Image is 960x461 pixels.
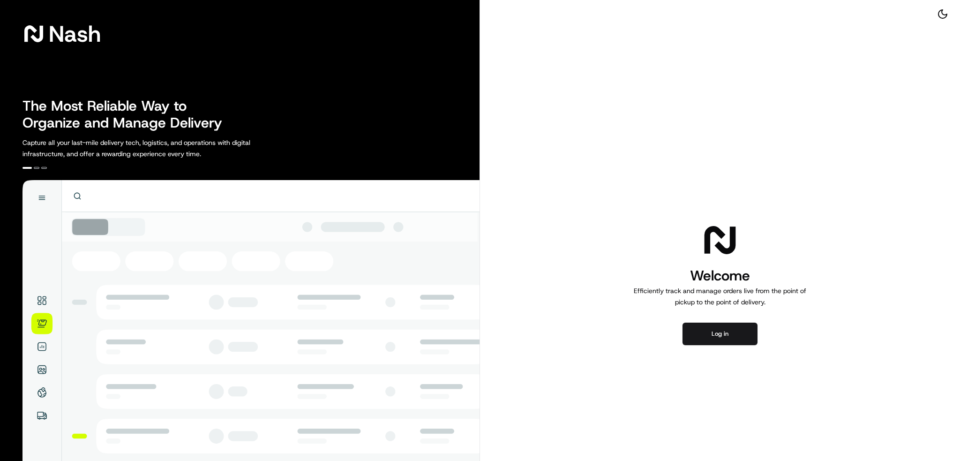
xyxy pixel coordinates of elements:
[22,137,292,159] p: Capture all your last-mile delivery tech, logistics, and operations with digital infrastructure, ...
[682,323,757,345] button: Log in
[22,98,232,131] h2: The Most Reliable Way to Organize and Manage Delivery
[630,266,810,285] h1: Welcome
[630,285,810,308] p: Efficiently track and manage orders live from the point of pickup to the point of delivery.
[49,24,101,43] span: Nash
